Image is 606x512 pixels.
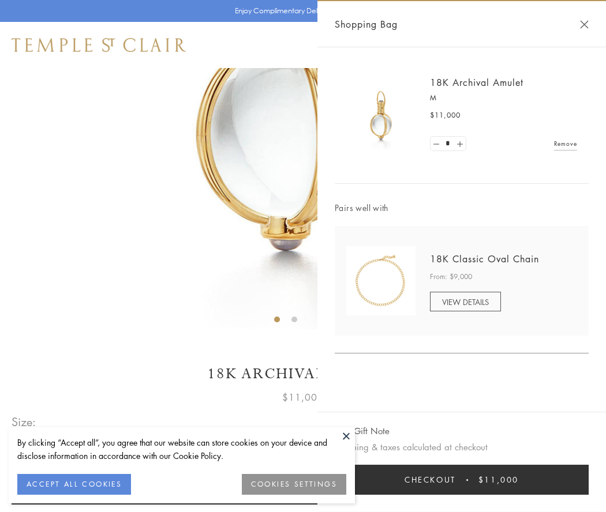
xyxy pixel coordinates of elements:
[12,38,186,52] img: Temple St. Clair
[478,473,519,486] span: $11,000
[335,201,589,214] span: Pairs well with
[335,17,398,32] span: Shopping Bag
[335,440,589,454] p: Shipping & taxes calculated at checkout
[554,137,577,150] a: Remove
[12,364,594,384] h1: 18K Archival Amulet
[454,137,465,151] a: Set quantity to 2
[430,292,501,311] a: VIEW DETAILS
[12,412,37,431] span: Size:
[346,81,416,150] img: 18K Archival Amulet
[430,110,461,121] span: $11,000
[346,246,416,315] img: N88865-OV18
[405,473,456,486] span: Checkout
[430,271,472,283] span: From: $9,000
[442,296,489,307] span: VIEW DETAILS
[335,465,589,495] button: Checkout $11,000
[282,390,324,405] span: $11,000
[17,474,131,495] button: ACCEPT ALL COOKIES
[335,424,390,438] button: Add Gift Note
[430,76,523,89] a: 18K Archival Amulet
[235,5,366,17] p: Enjoy Complimentary Delivery & Returns
[431,137,442,151] a: Set quantity to 0
[17,436,346,462] div: By clicking “Accept all”, you agree that our website can store cookies on your device and disclos...
[430,92,577,104] p: M
[242,474,346,495] button: COOKIES SETTINGS
[580,20,589,29] button: Close Shopping Bag
[430,253,539,265] a: 18K Classic Oval Chain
